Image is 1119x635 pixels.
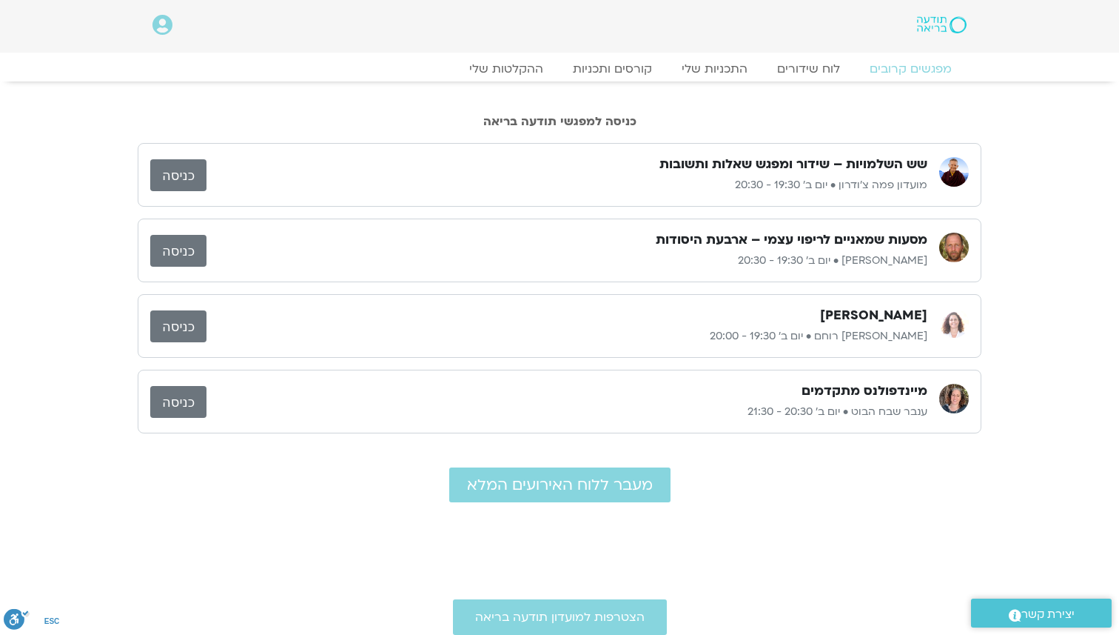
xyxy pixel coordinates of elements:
img: תומר פיין [939,233,969,262]
a: ההקלטות שלי [454,61,558,76]
span: יצירת קשר [1021,605,1075,625]
a: כניסה [150,310,206,342]
a: התכניות שלי [667,61,762,76]
nav: Menu [152,61,967,76]
p: ענבר שבח הבוט • יום ב׳ 20:30 - 21:30 [206,403,927,421]
img: אורנה סמלסון רוחם [939,308,969,338]
a: יצירת קשר [971,599,1112,628]
h2: כניסה למפגשי תודעה בריאה [138,115,981,128]
p: [PERSON_NAME] • יום ב׳ 19:30 - 20:30 [206,252,927,270]
h3: מיינדפולנס מתקדמים [802,382,927,400]
a: לוח שידורים [762,61,855,76]
a: קורסים ותכניות [558,61,667,76]
img: ענבר שבח הבוט [939,384,969,413]
a: מפגשים קרובים [855,61,967,76]
span: הצטרפות למועדון תודעה בריאה [475,611,645,624]
a: מעבר ללוח האירועים המלא [449,468,671,502]
p: מועדון פמה צ'ודרון • יום ב׳ 19:30 - 20:30 [206,176,927,194]
a: הצטרפות למועדון תודעה בריאה [453,599,667,635]
h3: מסעות שמאניים לריפוי עצמי – ארבעת היסודות [656,231,927,249]
a: כניסה [150,386,206,418]
p: [PERSON_NAME] רוחם • יום ב׳ 19:30 - 20:00 [206,328,927,345]
a: כניסה [150,235,206,267]
img: מועדון פמה צ'ודרון [939,157,969,187]
h3: שש השלמויות – שידור ומפגש שאלות ותשובות [659,156,927,173]
a: כניסה [150,159,206,191]
h3: [PERSON_NAME] [820,307,927,325]
span: מעבר ללוח האירועים המלא [467,476,653,493]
